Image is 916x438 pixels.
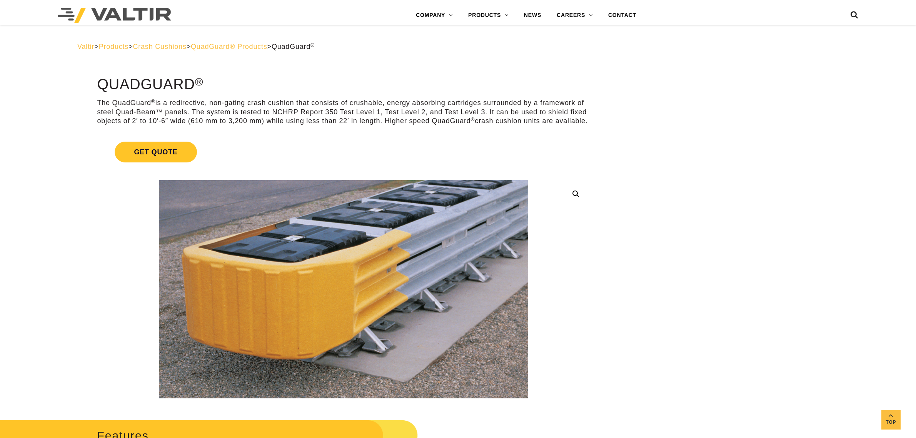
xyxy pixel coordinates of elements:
[58,8,171,23] img: Valtir
[461,8,516,23] a: PRODUCTS
[77,43,94,50] a: Valtir
[151,99,155,104] sup: ®
[99,43,128,50] a: Products
[881,418,901,427] span: Top
[77,42,839,51] div: > > > >
[408,8,461,23] a: COMPANY
[97,132,590,172] a: Get Quote
[516,8,549,23] a: NEWS
[601,8,644,23] a: CONTACT
[272,43,315,50] span: QuadGuard
[549,8,601,23] a: CAREERS
[97,99,590,125] p: The QuadGuard is a redirective, non-gating crash cushion that consists of crushable, energy absor...
[195,75,204,88] sup: ®
[471,117,475,122] sup: ®
[133,43,186,50] a: Crash Cushions
[115,142,197,162] span: Get Quote
[881,410,901,430] a: Top
[97,77,590,93] h1: QuadGuard
[191,43,267,50] a: QuadGuard® Products
[310,42,315,48] sup: ®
